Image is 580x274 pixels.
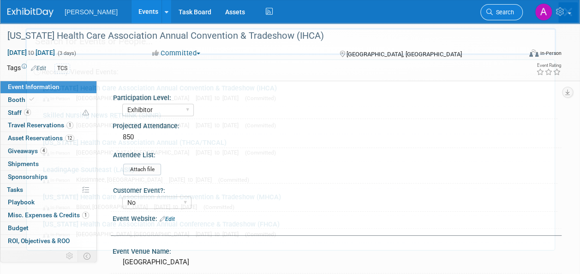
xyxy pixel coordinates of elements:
span: [DATE] to [DATE] [169,176,216,183]
a: LeadingAge Southeast (LASE) In-Person Kissimmee, [GEOGRAPHIC_DATA] [DATE] to [DATE] (Committed) [38,161,550,188]
a: [US_STATE] Health Care Association Annual Convention & Tradeshow (MHCA) In-Person Biloxi, [GEOGRA... [38,189,550,215]
span: [GEOGRAPHIC_DATA], [GEOGRAPHIC_DATA] [76,95,194,101]
a: Skilled Nursing News RETHINK (SNNR) In-Person [GEOGRAPHIC_DATA], [GEOGRAPHIC_DATA] [DATE] to [DAT... [38,107,550,134]
a: [US_STATE] Health Care Association Annual Conference & Tradeshow (FHCA) In-Person [GEOGRAPHIC_DAT... [38,216,550,243]
a: [US_STATE] Health Care Association Annual Convention & Tradeshow (IHCA) In-Person [GEOGRAPHIC_DAT... [38,80,550,107]
span: Kissimmee, [GEOGRAPHIC_DATA] [76,176,167,183]
span: In-Person [43,232,74,238]
span: In-Person [43,177,74,183]
span: (Committed) [218,177,249,183]
span: In-Person [43,123,74,129]
div: Recently Viewed Events: [31,60,550,80]
span: [DATE] to [DATE] [196,149,243,156]
input: Search for Events or People... [25,28,556,55]
span: [DATE] to [DATE] [196,122,243,129]
span: [DATE] to [DATE] [196,95,243,101]
span: Biloxi, [GEOGRAPHIC_DATA] [76,203,152,210]
span: (Committed) [245,149,276,156]
span: [GEOGRAPHIC_DATA], [GEOGRAPHIC_DATA] [76,231,194,238]
span: (Committed) [245,95,276,101]
span: (Committed) [245,122,276,129]
span: In-Person [43,150,74,156]
span: [GEOGRAPHIC_DATA], [GEOGRAPHIC_DATA] [76,122,194,129]
a: [US_STATE] Health Care Association Annual (THCA/TNCAL) In-Person [GEOGRAPHIC_DATA], [GEOGRAPHIC_D... [38,134,550,161]
span: In-Person [43,204,74,210]
span: (Committed) [203,204,234,210]
span: [DATE] to [DATE] [154,203,202,210]
span: [GEOGRAPHIC_DATA], [GEOGRAPHIC_DATA] [76,149,194,156]
span: [DATE] to [DATE] [196,231,243,238]
span: (Committed) [245,231,276,238]
span: In-Person [43,95,74,101]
